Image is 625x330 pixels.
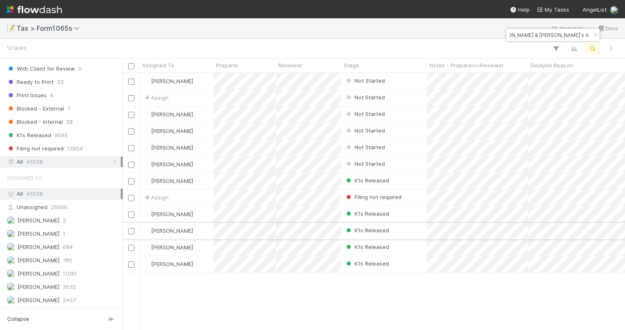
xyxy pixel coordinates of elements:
span: Blocked - External [7,103,64,114]
span: [PERSON_NAME] [151,244,193,251]
input: Toggle Row Selected [128,128,134,135]
span: Tax > Form1065s [17,24,84,32]
img: avatar_66854b90-094e-431f-b713-6ac88429a2b8.png [7,296,15,304]
img: avatar_66854b90-094e-431f-b713-6ac88429a2b8.png [143,261,150,267]
span: K1s Released [355,227,389,234]
span: Assigned To [142,61,174,69]
span: [PERSON_NAME] [151,111,193,118]
div: All [7,189,121,199]
span: Not Started [355,144,385,150]
span: K1s Released [355,177,389,184]
input: Toggle Row Selected [128,228,134,234]
img: avatar_55a2f090-1307-4765-93b4-f04da16234ba.png [7,216,15,224]
span: 2 [63,215,66,226]
span: K1s Released [355,260,389,267]
div: Help [510,5,530,14]
span: 4 [50,90,53,101]
span: Not Started [355,94,385,101]
span: Print Issues [7,90,47,101]
img: avatar_d45d11ee-0024-4901-936f-9df0a9cc3b4e.png [143,144,150,151]
img: avatar_d45d11ee-0024-4901-936f-9df0a9cc3b4e.png [143,227,150,234]
img: avatar_d45d11ee-0024-4901-936f-9df0a9cc3b4e.png [143,161,150,167]
span: [PERSON_NAME] [17,230,60,237]
img: logo-inverted-e16ddd16eac7371096b0.svg [7,2,62,17]
span: K1s Released [355,244,389,250]
input: Toggle Row Selected [128,178,134,185]
span: [PERSON_NAME] [151,227,193,234]
small: 12 tasks [7,44,27,52]
span: [PERSON_NAME] [151,211,193,217]
input: Toggle Row Selected [128,145,134,151]
img: avatar_d45d11ee-0024-4901-936f-9df0a9cc3b4e.png [143,211,150,217]
span: 45038 [26,190,43,197]
img: avatar_cfa6ccaa-c7d9-46b3-b608-2ec56ecf97ad.png [7,243,15,251]
span: [PERSON_NAME] [151,78,193,84]
span: Ready to Print [7,77,54,87]
span: 12854 [67,143,83,154]
span: Assigned To [7,170,43,186]
input: Toggle Row Selected [128,212,134,218]
span: AngelList [583,6,607,13]
span: Not Started [355,160,385,167]
img: avatar_d45d11ee-0024-4901-936f-9df0a9cc3b4e.png [7,269,15,278]
span: 3032 [63,282,76,292]
img: avatar_66854b90-094e-431f-b713-6ac88429a2b8.png [143,244,150,251]
span: Not Started [355,111,385,117]
span: With Client for Review [7,64,75,74]
span: Filing not required [355,194,402,200]
input: Search... [508,30,591,40]
span: K1s Released [7,130,51,140]
img: avatar_d45d11ee-0024-4901-936f-9df0a9cc3b4e.png [143,177,150,184]
span: 785 [63,255,72,266]
input: Toggle Row Selected [128,162,134,168]
span: [PERSON_NAME] [17,217,60,224]
span: Stage [344,61,359,69]
span: Assign [143,193,169,202]
span: 45038 [26,157,43,167]
span: Reviewer [278,61,303,69]
span: Delayed Reason [531,61,573,69]
span: 9049 [55,130,68,140]
span: Notes - Preparer<>Reviewer [429,61,504,69]
span: 2457 [63,295,76,305]
span: [PERSON_NAME] [17,270,60,277]
span: Collapse [7,315,29,323]
img: avatar_d45d11ee-0024-4901-936f-9df0a9cc3b4e.png [143,78,150,84]
span: [PERSON_NAME] [151,161,193,167]
img: avatar_d45d11ee-0024-4901-936f-9df0a9cc3b4e.png [143,111,150,118]
span: 28 [66,117,73,127]
span: 33 [57,77,64,87]
input: Toggle Row Selected [128,261,134,268]
span: 26996 [51,202,67,212]
span: [PERSON_NAME] [17,297,60,303]
span: Filing not required [7,143,64,154]
span: Blocked - Internal [7,117,63,127]
img: avatar_e41e7ae5-e7d9-4d8d-9f56-31b0d7a2f4fd.png [7,256,15,264]
div: Unassigned [7,202,121,212]
span: [PERSON_NAME] [17,244,60,250]
span: K1s Released [355,210,389,217]
span: 📝 [7,25,15,32]
span: Not Started [355,127,385,134]
input: Toggle Row Selected [128,195,134,201]
span: Not Started [355,77,385,84]
span: My Tasks [536,6,569,13]
span: [PERSON_NAME] [151,128,193,134]
img: avatar_711f55b7-5a46-40da-996f-bc93b6b86381.png [7,283,15,291]
img: avatar_45ea4894-10ca-450f-982d-dabe3bd75b0b.png [7,229,15,238]
span: [PERSON_NAME] [151,144,193,151]
img: avatar_4aa8e4fd-f2b7-45ba-a6a5-94a913ad1fe4.png [610,6,618,14]
span: [PERSON_NAME] [17,283,60,290]
span: 0 [78,64,82,74]
div: All [7,157,121,167]
a: Docs [597,23,618,33]
span: [PERSON_NAME] [151,261,193,267]
span: 7 [67,103,70,114]
input: Toggle Row Selected [128,95,134,101]
span: 684 [63,242,73,252]
span: Preparer [216,61,239,69]
input: Toggle Row Selected [128,245,134,251]
img: avatar_d45d11ee-0024-4901-936f-9df0a9cc3b4e.png [143,128,150,134]
input: Toggle Row Selected [128,112,134,118]
input: Toggle All Rows Selected [128,63,134,69]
